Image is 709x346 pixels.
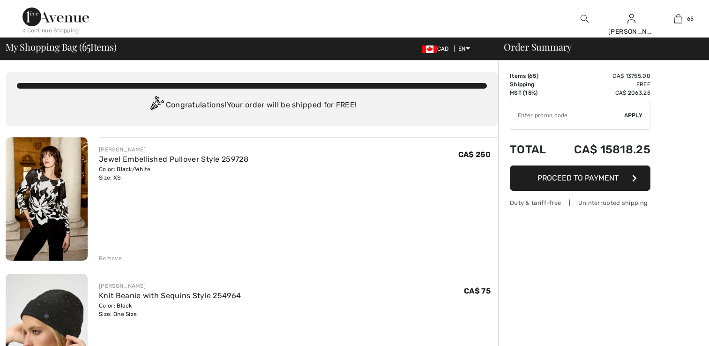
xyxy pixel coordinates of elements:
[674,13,682,24] img: My Bag
[627,14,635,23] a: Sign In
[510,165,650,191] button: Proceed to Payment
[687,15,694,23] span: 65
[581,13,589,24] img: search the website
[624,111,643,120] span: Apply
[147,96,166,115] img: Congratulation2.svg
[99,155,248,164] a: Jewel Embellished Pullover Style 259728
[422,45,437,53] img: Canadian Dollar
[22,8,89,26] img: 1ère Avenue
[458,150,491,159] span: CA$ 250
[6,42,117,52] span: My Shopping Bag ( Items)
[99,282,241,290] div: [PERSON_NAME]
[99,301,241,318] div: Color: Black Size: One Size
[655,13,701,24] a: 65
[510,72,555,80] td: Items ( )
[99,254,122,263] div: Remove
[537,173,619,182] span: Proceed to Payment
[510,134,555,165] td: Total
[510,101,624,129] input: Promo code
[458,45,470,52] span: EN
[493,42,703,52] div: Order Summary
[6,137,88,261] img: Jewel Embellished Pullover Style 259728
[422,45,453,52] span: CAD
[627,13,635,24] img: My Info
[608,27,654,37] div: [PERSON_NAME]
[555,72,650,80] td: CA$ 13755.00
[555,80,650,89] td: Free
[22,26,79,35] div: < Continue Shopping
[82,40,90,52] span: 65
[555,134,650,165] td: CA$ 15818.25
[17,96,487,115] div: Congratulations! Your order will be shipped for FREE!
[464,286,491,295] span: CA$ 75
[510,198,650,207] div: Duty & tariff-free | Uninterrupted shipping
[510,89,555,97] td: HST (15%)
[99,145,248,154] div: [PERSON_NAME]
[529,73,537,79] span: 65
[99,165,248,182] div: Color: Black/White Size: XS
[510,80,555,89] td: Shipping
[555,89,650,97] td: CA$ 2063.25
[99,291,241,300] a: Knit Beanie with Sequins Style 254964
